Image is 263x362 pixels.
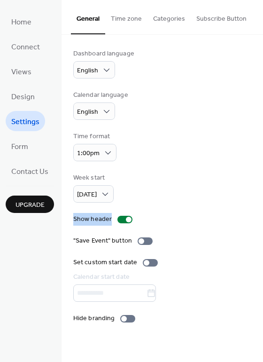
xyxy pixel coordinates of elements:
span: Home [11,15,31,30]
div: Hide branding [73,314,115,323]
span: Settings [11,115,39,129]
span: Form [11,140,28,154]
div: Week start [73,173,112,183]
span: Connect [11,40,40,55]
a: Home [6,11,37,31]
span: Contact Us [11,165,48,179]
div: Show header [73,214,112,224]
span: 1:00pm [77,147,100,160]
a: Form [6,136,34,156]
span: English [77,64,98,77]
span: Design [11,90,35,104]
div: "Save Event" button [73,236,132,246]
div: Calendar start date [73,272,249,282]
span: Views [11,65,31,79]
div: Time format [73,132,115,142]
a: Connect [6,36,46,56]
span: English [77,106,98,118]
span: [DATE] [77,189,97,201]
span: Upgrade [15,200,45,210]
a: Settings [6,111,45,131]
a: Contact Us [6,161,54,181]
button: Upgrade [6,196,54,213]
div: Set custom start date [73,258,137,268]
a: Views [6,61,37,81]
div: Dashboard language [73,49,134,59]
div: Calendar language [73,90,128,100]
a: Design [6,86,40,106]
